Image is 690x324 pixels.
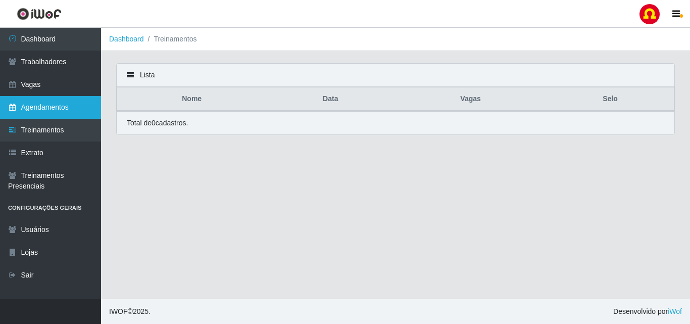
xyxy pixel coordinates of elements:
[117,87,267,111] th: Nome
[613,306,682,317] span: Desenvolvido por
[266,87,395,111] th: Data
[109,35,144,43] a: Dashboard
[144,34,197,44] li: Treinamentos
[101,28,690,51] nav: breadcrumb
[17,8,62,20] img: CoreUI Logo
[109,306,151,317] span: © 2025 .
[127,118,188,128] p: Total de 0 cadastros.
[109,307,128,315] span: IWOF
[668,307,682,315] a: iWof
[395,87,547,111] th: Vagas
[117,64,674,87] div: Lista
[547,87,674,111] th: Selo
